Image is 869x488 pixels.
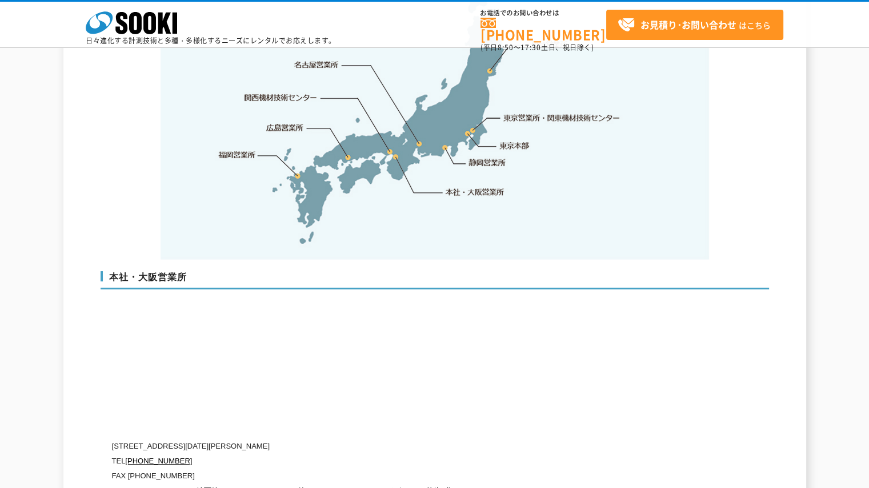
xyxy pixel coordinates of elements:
p: 日々進化する計測技術と多種・多様化するニーズにレンタルでお応えします。 [86,37,336,44]
a: 東京本部 [500,140,530,152]
a: 名古屋営業所 [294,59,339,71]
p: [STREET_ADDRESS][DATE][PERSON_NAME] [112,439,660,454]
p: FAX [PHONE_NUMBER] [112,469,660,483]
span: 17:30 [520,42,541,53]
span: お電話でのお問い合わせは [480,10,606,17]
a: [PHONE_NUMBER] [125,457,192,465]
span: はこちら [618,17,771,34]
a: 広島営業所 [267,122,304,133]
strong: お見積り･お問い合わせ [640,18,736,31]
a: [PHONE_NUMBER] [480,18,606,41]
span: 8:50 [498,42,514,53]
a: 福岡営業所 [218,149,255,160]
a: 関西機材技術センター [245,92,317,103]
a: 本社・大阪営業所 [444,186,504,197]
h3: 本社・大阪営業所 [101,271,769,289]
a: 東京営業所・関東機材技術センター [504,112,621,123]
a: お見積り･お問い合わせはこちら [606,10,783,40]
p: TEL [112,454,660,469]
span: (平日 ～ 土日、祝日除く) [480,42,594,53]
a: 静岡営業所 [468,157,506,168]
